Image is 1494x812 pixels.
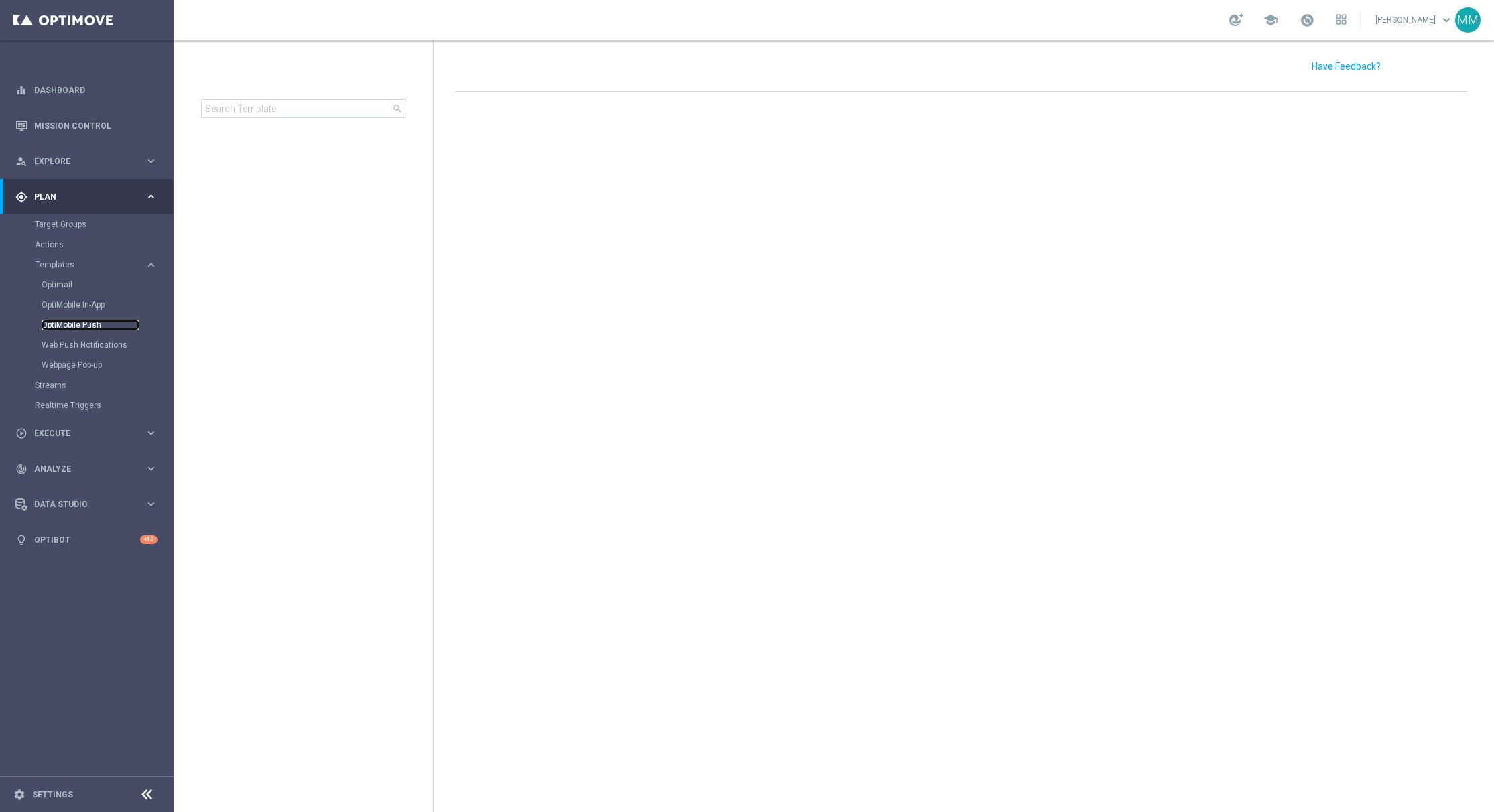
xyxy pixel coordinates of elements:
i: track_changes [15,463,27,475]
i: lightbulb [15,534,27,546]
a: Target Groups [35,219,139,230]
input: Search Template [201,99,406,118]
i: keyboard_arrow_right [145,190,158,203]
button: Data Studio keyboard_arrow_right [15,499,158,510]
div: Target Groups [35,214,173,234]
i: keyboard_arrow_right [145,259,158,271]
div: +10 [140,535,158,544]
a: Realtime Triggers [35,400,139,411]
a: Mission Control [34,108,158,143]
span: search [392,103,403,114]
i: play_circle_outline [15,427,27,439]
i: settings [13,789,25,801]
div: Optibot [15,522,158,557]
div: Streams [35,375,173,395]
span: Templates [36,261,131,269]
i: keyboard_arrow_right [145,462,158,475]
a: Optibot [34,522,140,557]
button: play_circle_outline Execute keyboard_arrow_right [15,428,158,439]
a: OptiMobile Push [42,320,139,330]
span: Explore [34,157,145,165]
i: keyboard_arrow_right [145,427,158,439]
a: Optimail [42,279,139,290]
a: Webpage Pop-up [42,360,139,370]
span: Analyze [34,465,145,473]
span: Data Studio [34,500,145,509]
span: Plan [34,193,145,201]
i: gps_fixed [15,191,27,203]
span: school [1263,13,1278,27]
div: Mission Control [15,108,158,143]
button: gps_fixed Plan keyboard_arrow_right [15,192,158,202]
div: Data Studio [15,498,145,511]
button: Mission Control [15,121,158,131]
i: keyboard_arrow_right [145,155,158,167]
a: OptiMobile In-App [42,299,139,310]
span: Execute [34,429,145,437]
input: Have Feedback? [1312,62,1381,71]
button: lightbulb Optibot +10 [15,535,158,545]
div: Analyze [15,463,145,475]
button: track_changes Analyze keyboard_arrow_right [15,464,158,474]
div: Plan [15,191,145,203]
a: Settings [32,791,73,799]
i: keyboard_arrow_right [145,498,158,511]
div: Explore [15,155,145,167]
span: keyboard_arrow_down [1439,13,1454,27]
div: Actions [35,234,173,255]
div: Templates [36,261,145,269]
div: Optimail [42,275,173,295]
div: Realtime Triggers [35,395,173,415]
i: equalizer [15,84,27,96]
a: [PERSON_NAME]keyboard_arrow_down [1374,10,1455,30]
a: Actions [35,239,139,250]
div: Dashboard [15,72,158,108]
a: Streams [35,380,139,391]
div: OptiMobile In-App [42,295,173,315]
i: person_search [15,155,27,167]
button: equalizer Dashboard [15,85,158,96]
button: person_search Explore keyboard_arrow_right [15,156,158,167]
div: MM [1455,7,1481,33]
div: Web Push Notifications [42,335,173,355]
div: Templates [35,255,173,375]
button: Templates keyboard_arrow_right [35,259,158,270]
div: OptiMobile Push [42,315,173,335]
div: Webpage Pop-up [42,355,173,375]
a: Web Push Notifications [42,340,139,350]
div: Execute [15,427,145,439]
a: Dashboard [34,72,158,108]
